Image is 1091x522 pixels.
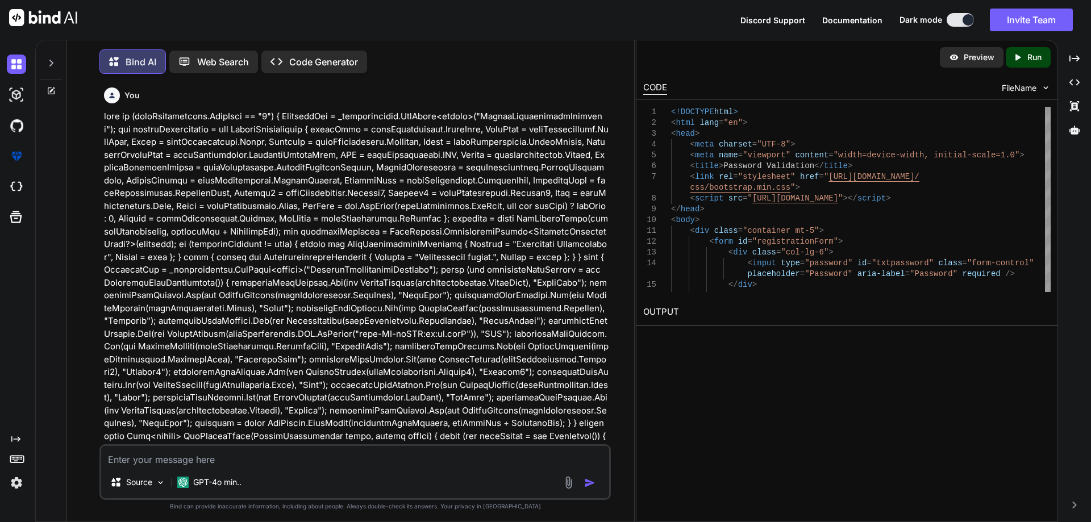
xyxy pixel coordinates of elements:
span: < [690,161,694,170]
span: "width=device-width, initial-scale=1.0" [833,151,1019,160]
p: Code Generator [289,55,358,69]
span: < [690,226,694,235]
span: title [824,161,848,170]
span: src [728,194,742,203]
span: = [819,172,823,181]
span: css/bootstrap.min.css [690,183,790,192]
span: </ [671,204,681,214]
span: <!DOCTYPE [671,107,714,116]
span: < [747,258,752,268]
span: > [795,183,799,192]
span: class [714,226,738,235]
span: "UTF-8" [757,140,790,149]
span: id [738,237,747,246]
h6: You [124,90,140,101]
span: "viewport" [743,151,790,160]
span: = [738,226,742,235]
span: [URL][DOMAIN_NAME] [752,194,838,203]
span: > [743,118,747,127]
div: 6 [643,161,656,172]
div: 8 [643,193,656,204]
span: = [752,140,756,149]
div: 9 [643,204,656,215]
span: head [676,129,695,138]
div: 3 [643,128,656,139]
img: icon [584,477,596,488]
span: rel [719,172,733,181]
div: 5 [643,150,656,161]
span: " [747,194,752,203]
div: 10 [643,215,656,225]
span: < [671,118,676,127]
span: "form-control" [967,258,1034,268]
span: link [695,172,714,181]
span: = [799,269,804,278]
span: = [828,151,833,160]
span: < [690,140,694,149]
span: < [690,172,694,181]
span: " [790,183,795,192]
img: premium [7,147,26,166]
span: script [695,194,723,203]
span: > [790,140,795,149]
img: settings [7,473,26,492]
div: 13 [643,247,656,258]
span: type [781,258,800,268]
span: aria-label [857,269,905,278]
span: </ [728,280,738,289]
span: > [752,280,757,289]
span: div [733,248,747,257]
span: FileName [1002,82,1036,94]
img: darkAi-studio [7,85,26,105]
span: </ [814,161,824,170]
div: 14 [643,258,656,269]
span: title [695,161,719,170]
button: Invite Team [990,9,1073,31]
div: 4 [643,139,656,150]
span: " [824,172,828,181]
span: < [671,215,676,224]
div: 12 [643,236,656,247]
p: Bind can provide inaccurate information, including about people. Always double-check its answers.... [99,502,611,511]
span: > [733,107,738,116]
span: html [676,118,695,127]
span: script [857,194,885,203]
img: Bind AI [9,9,77,26]
div: 16 [643,290,656,301]
span: body [676,215,695,224]
div: 1 [643,107,656,118]
span: / [914,172,919,181]
span: "Password" [805,269,852,278]
p: Bind AI [126,55,156,69]
span: "password" [805,258,852,268]
span: = [738,151,742,160]
span: = [962,258,967,268]
span: placeholder [747,269,799,278]
span: meta [695,140,714,149]
span: lang [699,118,719,127]
p: Source [126,477,152,488]
span: div [695,226,709,235]
span: div [738,280,752,289]
span: Dark mode [900,14,942,26]
img: chevron down [1041,83,1051,93]
span: "en" [723,118,743,127]
span: "container mt-5" [743,226,819,235]
span: Password Validation [723,161,814,170]
span: required [962,269,1000,278]
span: = [800,258,805,268]
span: form [714,237,733,246]
span: html [714,107,733,116]
span: "Password" [910,269,957,278]
span: > [695,215,699,224]
img: Pick Models [156,478,165,487]
span: = [776,248,781,257]
span: < [690,151,694,160]
div: 11 [643,225,656,236]
span: < [671,129,676,138]
button: Documentation [822,14,882,26]
span: < [690,194,694,203]
span: "col-lg-6" [781,248,828,257]
p: Web Search [197,55,249,69]
span: "registrationForm" [752,237,838,246]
